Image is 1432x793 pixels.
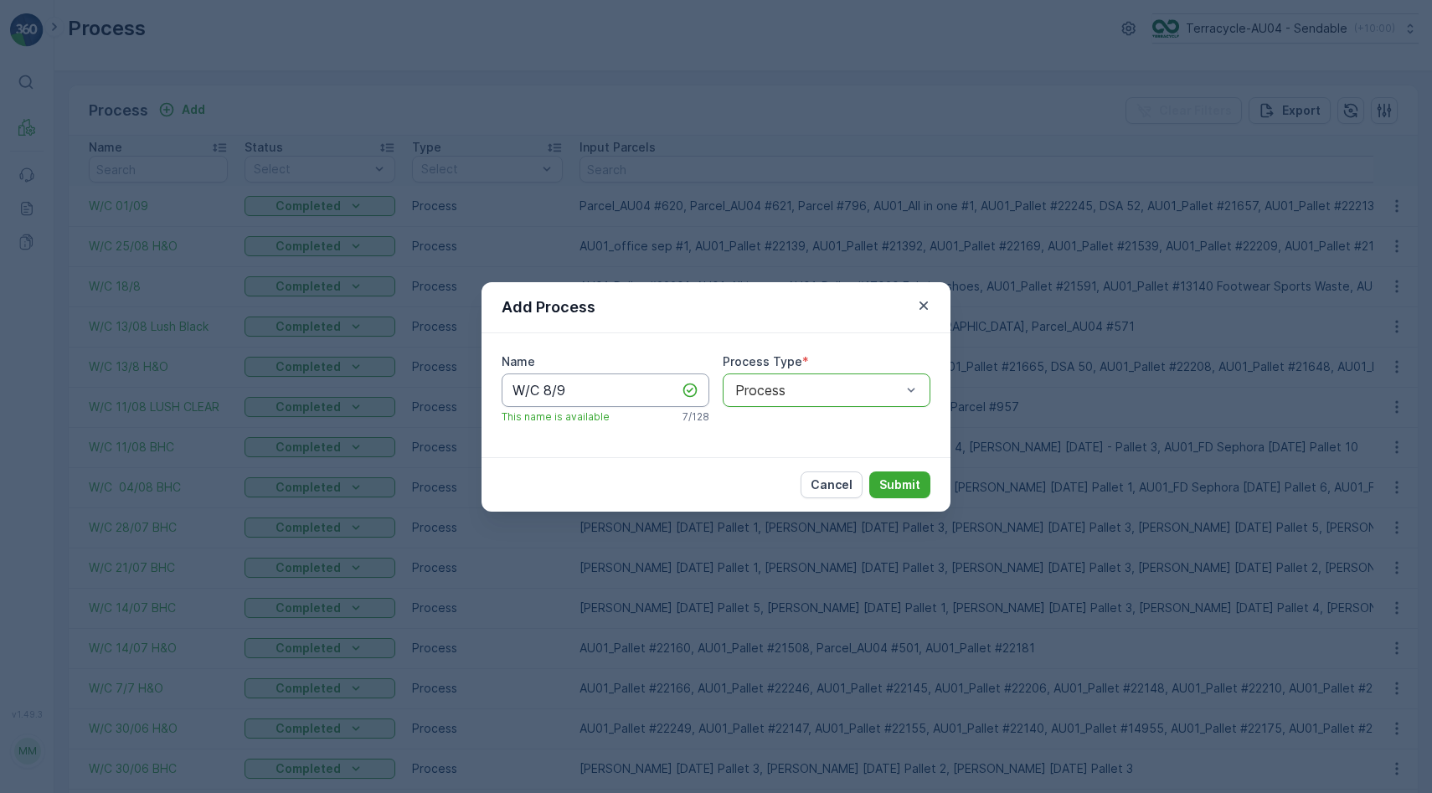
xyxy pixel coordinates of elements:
[683,410,709,424] p: 7 / 128
[811,476,853,493] p: Cancel
[801,471,863,498] button: Cancel
[502,354,535,368] label: Name
[502,296,595,319] p: Add Process
[502,410,610,424] span: This name is available
[723,354,802,368] label: Process Type
[879,476,920,493] p: Submit
[869,471,930,498] button: Submit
